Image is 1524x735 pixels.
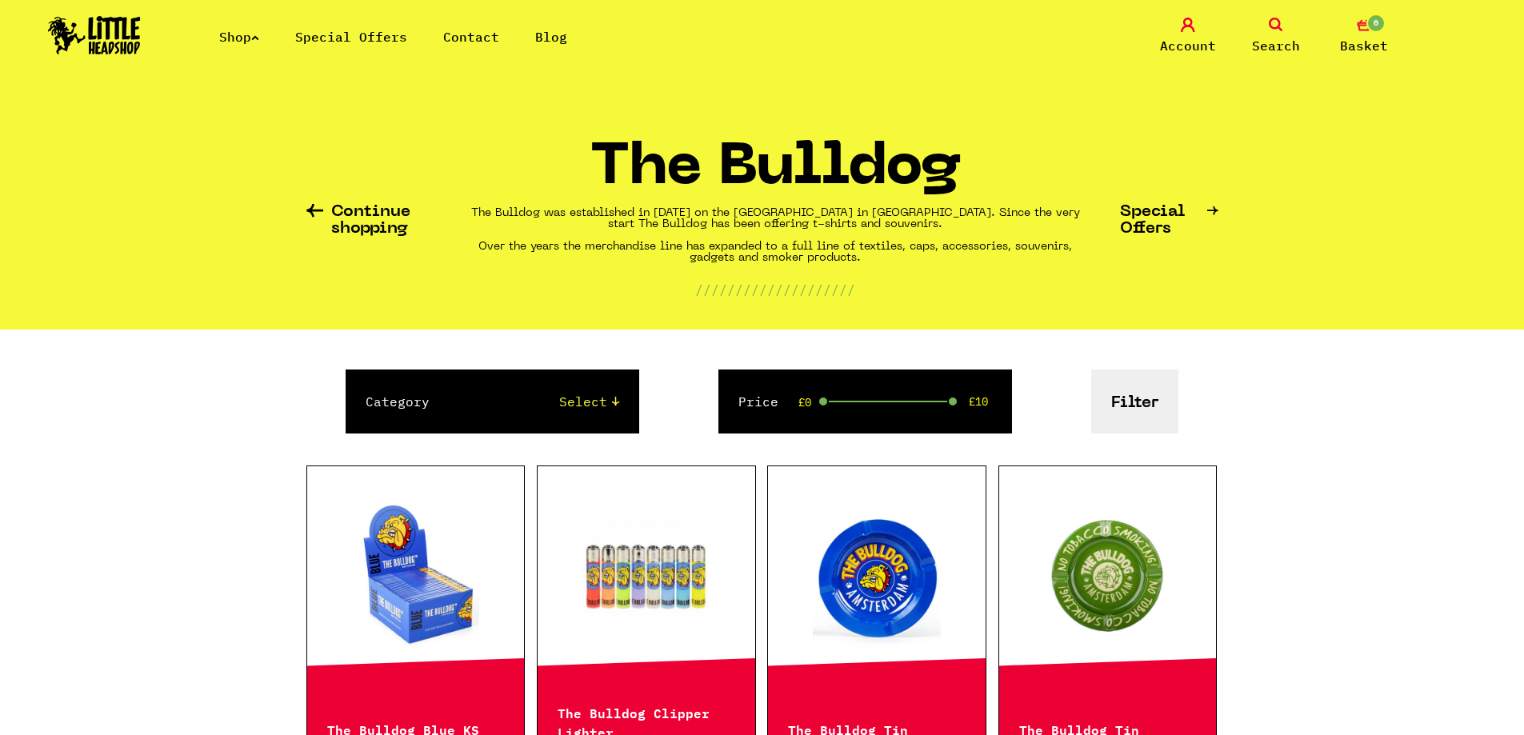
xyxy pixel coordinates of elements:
[471,208,1080,230] strong: The Bulldog was established in [DATE] on the [GEOGRAPHIC_DATA] in [GEOGRAPHIC_DATA]. Since the ve...
[1340,36,1388,55] span: Basket
[219,29,259,45] a: Shop
[590,142,961,208] h1: The Bulldog
[443,29,499,45] a: Contact
[969,395,988,408] span: £10
[1366,14,1386,33] span: 0
[535,29,567,45] a: Blog
[1236,18,1316,55] a: Search
[1324,18,1404,55] a: 0 Basket
[1091,369,1178,433] button: Filter
[306,204,431,238] a: Continue shopping
[1120,204,1218,238] a: Special Offers
[1252,36,1300,55] span: Search
[478,242,1072,263] strong: Over the years the merchandise line has expanded to a full line of textiles, caps, accessories, s...
[366,392,430,411] label: Category
[738,392,778,411] label: Price
[798,396,811,409] span: £0
[695,280,855,299] p: ////////////////////
[1160,36,1216,55] span: Account
[48,16,141,54] img: Little Head Shop Logo
[295,29,407,45] a: Special Offers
